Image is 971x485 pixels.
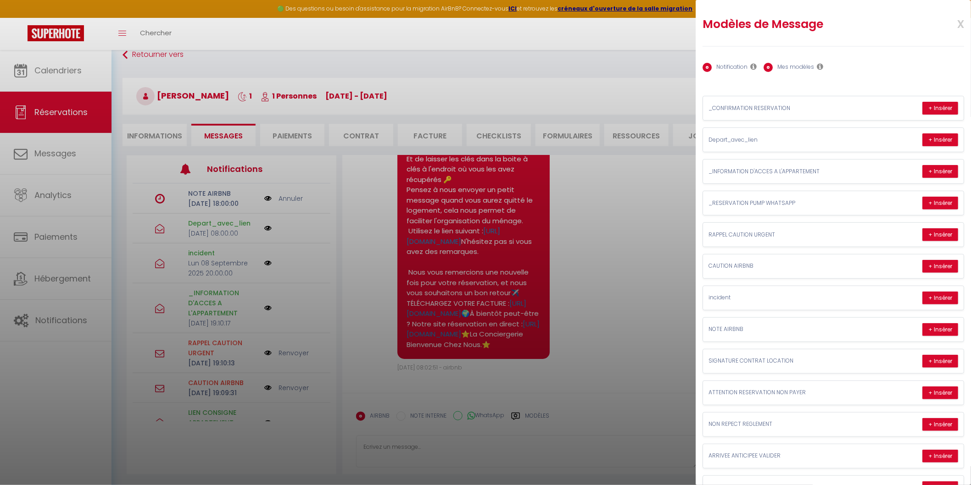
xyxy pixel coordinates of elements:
label: Notification [712,63,748,73]
button: + Insérer [922,197,958,209]
i: Les notifications sont visibles par toi et ton équipe [750,63,757,70]
button: + Insérer [922,292,958,304]
p: NOTE AIRBNB [709,325,846,334]
button: + Insérer [922,165,958,178]
button: + Insérer [922,386,958,399]
p: NON REPECT REGLEMENT [709,420,846,429]
button: + Insérer [922,260,958,273]
button: Ouvrir le widget de chat LiveChat [7,4,35,31]
p: ARRIVEE ANTICIPEE VALIDER [709,452,846,460]
i: Les modèles généraux sont visibles par vous et votre équipe [817,63,823,70]
button: + Insérer [922,450,958,463]
button: + Insérer [922,133,958,146]
span: x [935,12,964,34]
button: + Insérer [922,418,958,431]
button: + Insérer [922,323,958,336]
p: _CONFIRMATION RESERVATION [709,104,846,113]
h2: Modèles de Message [703,17,916,32]
p: ATTENTION RESERVATION NON PAYER [709,388,846,397]
button: + Insérer [922,102,958,115]
p: CAUTION AIRBNB [709,262,846,270]
button: + Insérer [922,228,958,241]
p: SIGNATURE CONTRAT LOCATION [709,357,846,365]
label: Mes modèles [773,63,814,73]
p: RAPPEL CAUTION URGENT [709,231,846,239]
p: incident [709,293,846,302]
p: _RESERVATION PUMP WHATSAPP [709,199,846,208]
p: _INFORMATION D'ACCES A L'APPARTEMENT [709,167,846,176]
button: + Insérer [922,355,958,368]
p: Depart_avec_lien [709,136,846,144]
